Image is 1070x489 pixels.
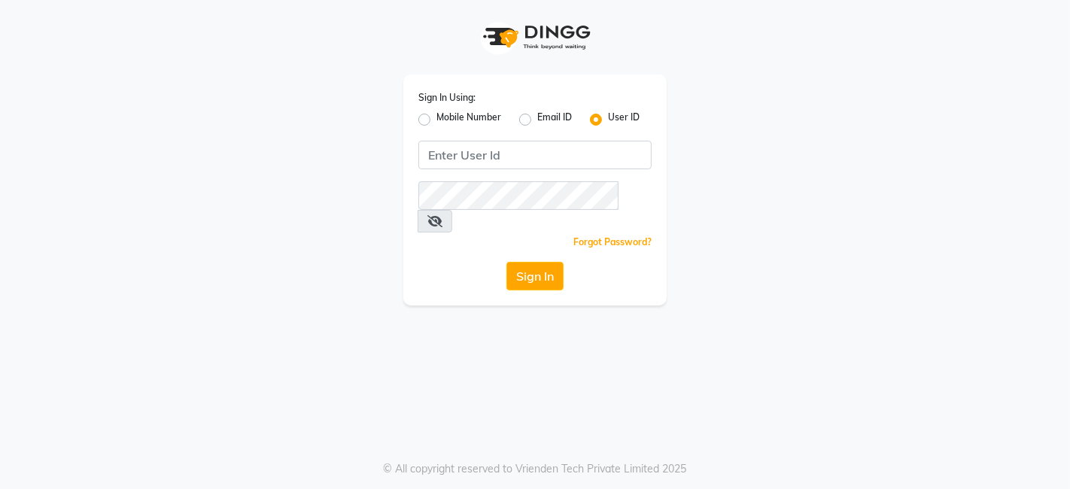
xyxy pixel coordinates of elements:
[418,141,652,169] input: Username
[537,111,572,129] label: Email ID
[475,15,595,59] img: logo1.svg
[573,236,652,248] a: Forgot Password?
[418,181,619,210] input: Username
[506,262,564,290] button: Sign In
[418,91,476,105] label: Sign In Using:
[608,111,640,129] label: User ID
[436,111,501,129] label: Mobile Number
